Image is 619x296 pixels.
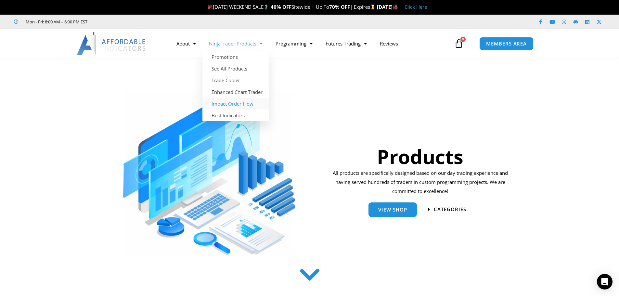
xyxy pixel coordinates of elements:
div: Open Intercom Messenger [597,274,613,290]
span: 0 [460,37,466,42]
span: [DATE] WEEKEND SALE Sitewide + Up To | Expires [206,4,377,10]
span: MEMBERS AREA [486,41,527,46]
img: LogoAI | Affordable Indicators – NinjaTrader [77,32,147,55]
a: Futures Trading [319,36,373,51]
span: categories [434,207,466,212]
strong: 70% OFF [329,4,350,10]
p: All products are specifically designed based on our day trading experience and having served hund... [330,169,510,196]
a: Reviews [373,36,405,51]
a: About [170,36,202,51]
h1: Products [330,143,510,170]
span: View Shop [378,207,407,212]
a: 0 [445,34,473,53]
a: categories [428,207,466,212]
img: ⌛ [370,5,375,9]
img: 🎉 [208,5,213,9]
nav: Menu [170,36,453,51]
a: View Shop [368,202,417,217]
a: Best Indicators [202,109,269,121]
iframe: Customer reviews powered by Trustpilot [97,19,194,25]
a: See All Products [202,63,269,74]
a: Impact Order Flow [202,98,269,109]
a: Programming [269,36,319,51]
a: Click Here [405,4,427,10]
strong: [DATE] [377,4,398,10]
ul: NinjaTrader Products [202,51,269,121]
img: 🏭 [393,5,398,9]
strong: 40% OFF [271,4,291,10]
a: NinjaTrader Products [202,36,269,51]
a: Enhanced Chart Trader [202,86,269,98]
span: Mon - Fri: 8:00 AM – 6:00 PM EST [24,18,87,26]
a: Promotions [202,51,269,63]
img: ProductsSection scaled | Affordable Indicators – NinjaTrader [123,90,295,255]
a: MEMBERS AREA [479,37,534,50]
img: 🏌️‍♂️ [264,5,269,9]
a: Trade Copier [202,74,269,86]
